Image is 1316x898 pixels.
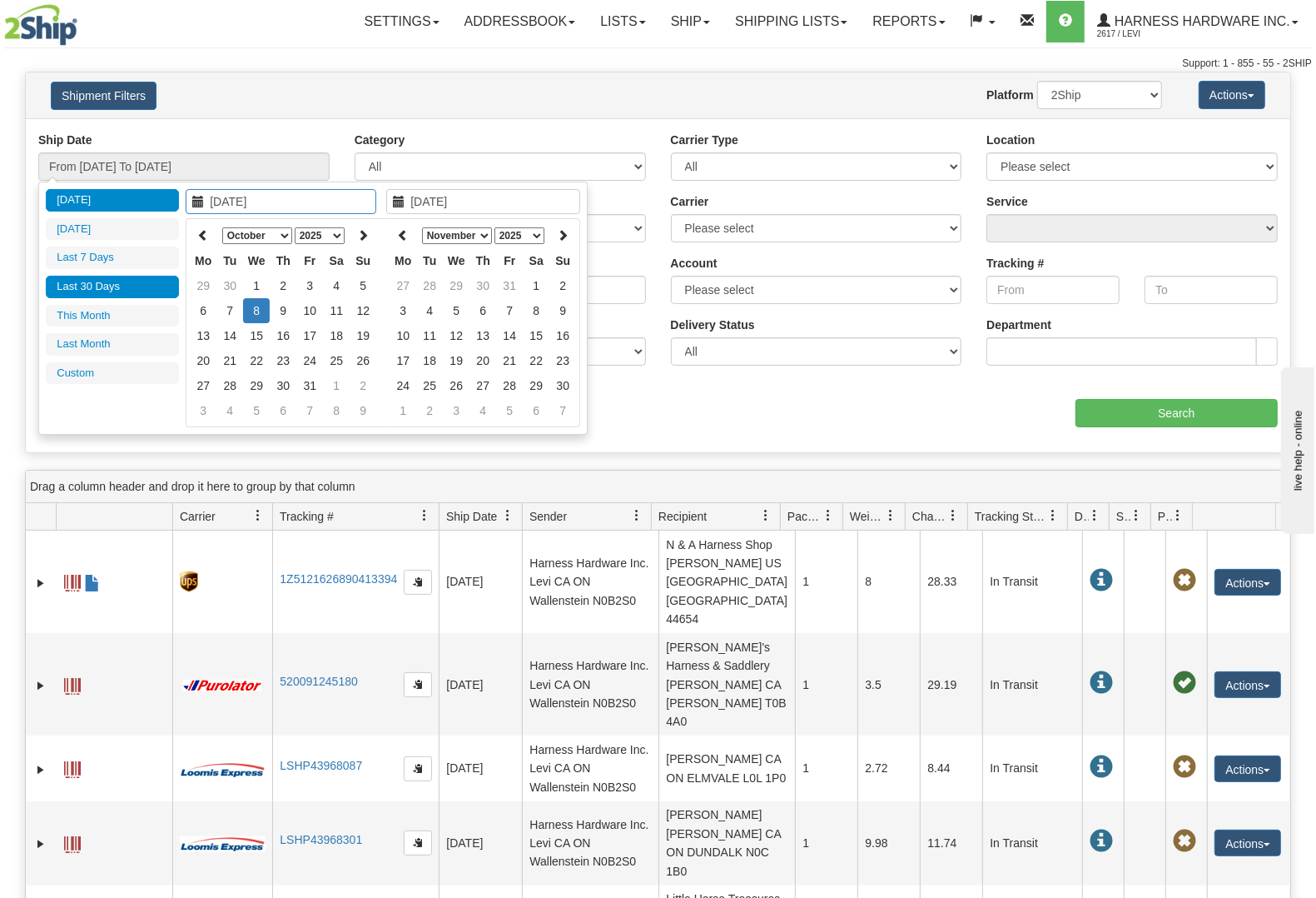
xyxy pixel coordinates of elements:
td: 6 [270,398,296,423]
td: 1 [390,398,416,423]
span: In Transit [1090,671,1113,695]
td: 19 [350,323,376,348]
a: Label [64,671,81,697]
td: 28.33 [920,531,982,633]
td: 30 [549,373,576,398]
td: 7 [216,298,243,323]
span: Pickup Successfully created [1173,671,1196,695]
th: Su [350,248,376,273]
button: Copy to clipboard [404,570,432,595]
td: [DATE] [439,531,522,633]
li: [DATE] [46,218,179,241]
a: Packages filter column settings [814,501,842,530]
th: Mo [190,248,216,273]
button: Actions [1214,756,1281,782]
td: N & A Harness Shop [PERSON_NAME] US [GEOGRAPHIC_DATA] [GEOGRAPHIC_DATA] 44654 [658,531,795,633]
span: Weight [850,508,885,525]
a: Addressbook [452,1,588,42]
td: 2 [549,273,576,298]
a: Sender filter column settings [623,501,651,530]
a: Pickup Status filter column settings [1164,501,1192,530]
img: 8 - UPS [180,571,197,592]
th: Th [469,248,496,273]
span: Recipient [658,508,707,525]
li: Last 30 Days [46,276,179,298]
td: Harness Hardware Inc. Levi CA ON Wallenstein N0B2S0 [522,801,658,886]
th: Sa [323,248,350,273]
td: 29 [190,273,216,298]
button: Shipment Filters [51,82,156,110]
span: Pickup Status [1158,508,1172,525]
td: 2 [350,373,376,398]
label: Service [986,193,1028,210]
td: 9 [270,298,296,323]
th: Fr [296,248,323,273]
a: Charge filter column settings [939,501,967,530]
li: This Month [46,305,179,327]
a: Expand [32,836,49,852]
span: Shipment Issues [1116,508,1130,525]
a: Recipient filter column settings [752,501,780,530]
span: In Transit [1090,756,1113,779]
td: 28 [496,373,523,398]
img: logo2617.jpg [4,4,77,46]
td: 2 [416,398,443,423]
span: Pickup Not Assigned [1173,756,1196,779]
td: [PERSON_NAME] [PERSON_NAME] CA ON DUNDALK N0C 1B0 [658,801,795,886]
td: 14 [216,323,243,348]
a: 1Z5121626890413394 [280,572,397,586]
td: 1 [795,736,857,801]
td: [PERSON_NAME] CA ON ELMVALE L0L 1P0 [658,736,795,801]
a: LSHP43968301 [280,833,362,846]
span: Tracking # [280,508,334,525]
span: Packages [787,508,822,525]
td: 18 [323,323,350,348]
a: Commercial Invoice [84,567,101,594]
td: 1 [795,531,857,633]
a: Tracking Status filter column settings [1039,501,1067,530]
label: Department [986,317,1051,333]
a: Expand [32,575,49,591]
td: 27 [469,373,496,398]
td: [DATE] [439,736,522,801]
a: Shipment Issues filter column settings [1122,501,1150,530]
th: Th [270,248,296,273]
div: Support: 1 - 855 - 55 - 2SHIP [4,57,1312,71]
td: Harness Hardware Inc. Levi CA ON Wallenstein N0B2S0 [522,736,658,801]
td: Harness Hardware Inc. Levi CA ON Wallenstein N0B2S0 [522,531,658,633]
td: 21 [216,348,243,373]
td: [DATE] [439,801,522,886]
th: Mo [390,248,416,273]
td: 3.5 [857,633,920,736]
button: Actions [1214,671,1281,698]
a: Label [64,754,81,781]
span: 2617 / Levi [1097,26,1222,42]
td: 7 [296,398,323,423]
a: Expand [32,677,49,694]
span: Harness Hardware Inc. [1110,14,1290,28]
span: Charge [912,508,947,525]
span: Tracking Status [975,508,1047,525]
th: We [243,248,270,273]
td: 10 [390,323,416,348]
a: 520091245180 [280,675,357,688]
td: [PERSON_NAME]'s Harness & Saddlery [PERSON_NAME] CA [PERSON_NAME] T0B 4A0 [658,633,795,736]
td: [DATE] [439,633,522,736]
label: Carrier Type [671,132,738,148]
td: 27 [190,373,216,398]
td: 2 [270,273,296,298]
td: In Transit [982,801,1082,886]
td: 8 [857,531,920,633]
label: Category [355,132,405,148]
td: 3 [390,298,416,323]
td: 11.74 [920,801,982,886]
button: Copy to clipboard [404,672,432,697]
td: 31 [496,273,523,298]
td: 6 [469,298,496,323]
td: 17 [390,348,416,373]
button: Actions [1199,81,1265,109]
td: 1 [243,273,270,298]
td: 26 [443,373,469,398]
td: 5 [443,298,469,323]
td: 3 [443,398,469,423]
